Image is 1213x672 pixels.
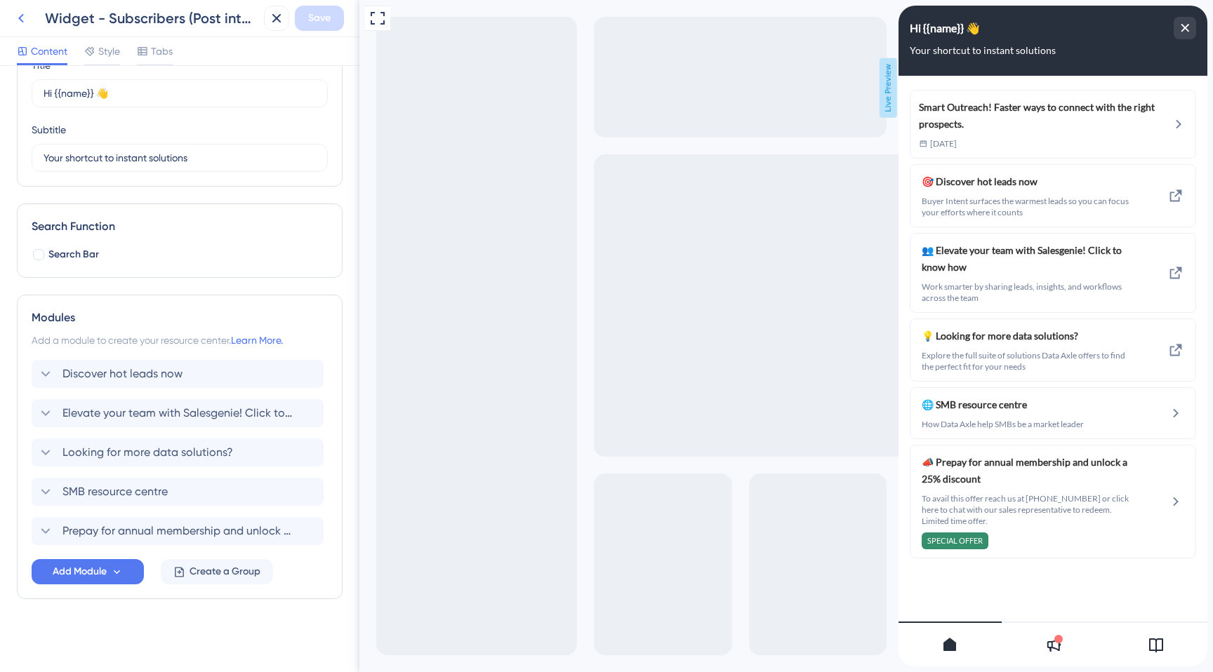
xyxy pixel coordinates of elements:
[11,39,157,51] span: Your shortcut to instant solutions
[231,335,283,346] a: Learn More.
[161,559,273,584] button: Create a Group
[11,12,81,33] span: Hi {{name}} 👋
[32,478,328,506] div: SMB resource centre
[32,218,328,235] div: Search Function
[53,563,107,580] span: Add Module
[23,168,233,184] span: 🎯 Discover hot leads now
[308,10,331,27] span: Save
[23,168,233,213] div: Discover hot leads now
[62,405,294,422] span: Elevate your team with Salesgenie! Click to know how
[62,483,168,500] span: SMB resource centre
[32,335,231,346] span: Add a module to create your resource center.
[23,448,233,544] div: Prepay for annual membership and unlock a 25% discount
[32,121,66,138] div: Subtitle
[23,391,233,408] span: 🌐 SMB resource centre
[29,530,84,541] span: SPECIAL OFFER
[32,517,328,545] div: Prepay for annual membership and unlock a 25% discount
[23,276,233,298] span: Work smarter by sharing leads, insights, and workflows across the team
[32,309,328,326] div: Modules
[32,399,328,427] div: Elevate your team with Salesgenie! Click to know how
[23,448,233,482] span: 📣 Prepay for annual membership and unlock a 25% discount
[23,391,233,424] div: SMB resource centre
[23,344,233,367] span: Explore the full suite of solutions Data Axle offers to find the perfect fit for your needs
[295,6,344,31] button: Save
[23,322,233,339] span: 💡 Looking for more data solutions?
[32,360,328,388] div: Discover hot leads now
[32,438,328,466] div: Looking for more data solutions?
[23,488,233,521] span: To avail this offer reach us at [PHONE_NUMBER] or click here to chat with our sales representativ...
[44,150,316,166] input: Description
[23,236,233,270] span: 👥 Elevate your team with Salesgenie! Click to know how
[44,86,316,101] input: Title
[45,8,258,28] div: Widget - Subscribers (Post internal feedback)
[33,4,94,21] span: Growth Hub
[190,563,260,580] span: Create a Group
[23,236,233,298] div: Elevate your team with Salesgenie! Click to know how
[48,246,99,263] span: Search Bar
[32,559,144,584] button: Add Module
[31,43,67,60] span: Content
[62,444,233,461] span: Looking for more data solutions?
[23,190,233,213] span: Buyer Intent surfaces the warmest leads so you can focus your efforts where it counts
[32,133,58,144] span: [DATE]
[20,93,266,127] div: Smart Outreach! Faster ways to connect with the right prospects.
[62,523,294,539] span: Prepay for annual membership and unlock a 25% discount
[275,11,298,34] div: close resource center
[11,84,298,153] div: Smart Outreach! Faster ways to connect with the right prospects.
[104,8,108,19] div: 3
[151,43,173,60] span: Tabs
[62,365,183,382] span: Discover hot leads now
[23,322,233,367] div: Looking for more data solutions?
[520,58,538,118] span: Live Preview
[98,43,120,60] span: Style
[23,413,233,424] span: How Data Axle help SMBs be a market leader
